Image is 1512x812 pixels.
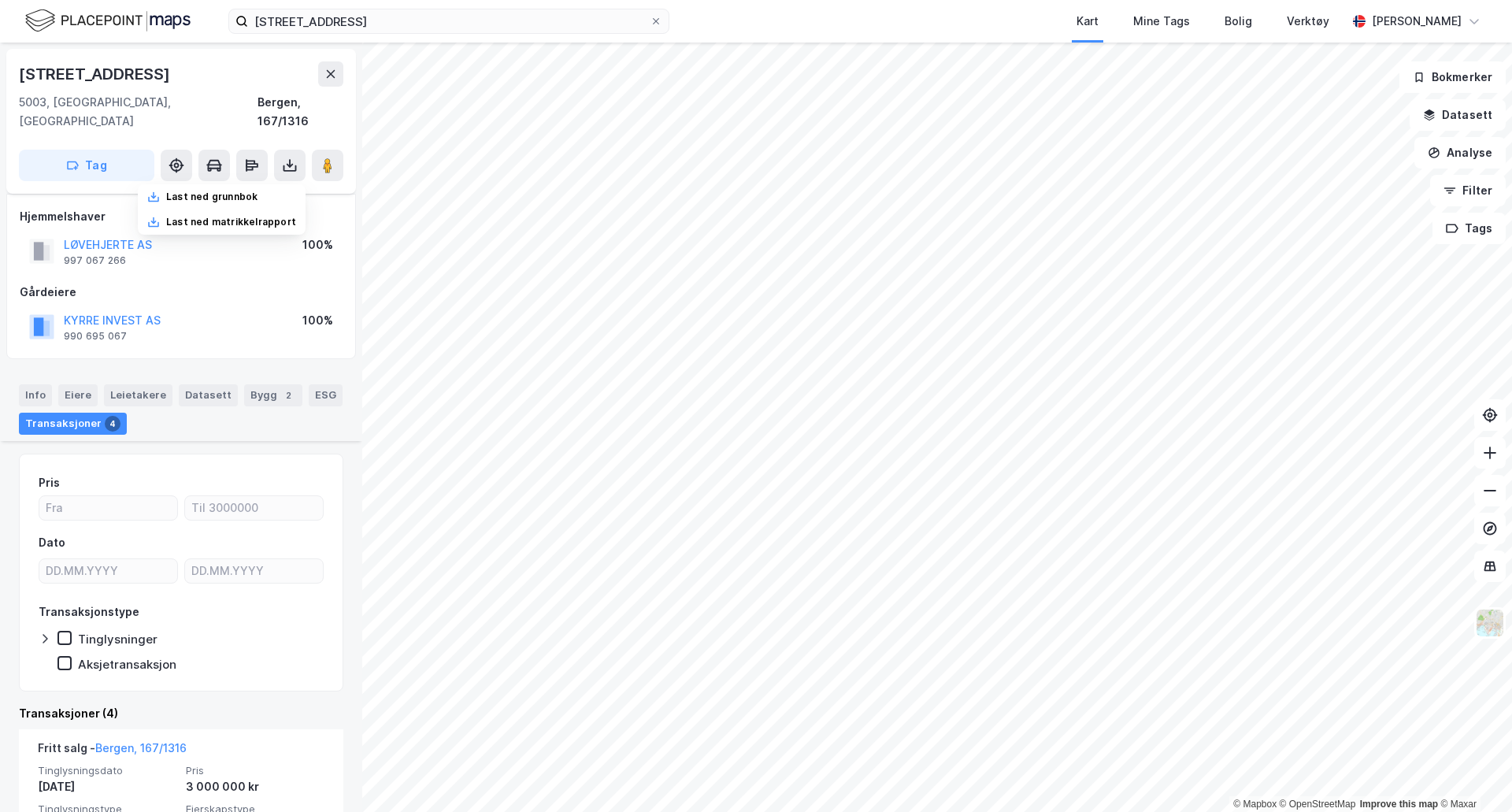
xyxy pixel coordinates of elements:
div: Mine Tags [1133,12,1190,31]
button: Filter [1430,175,1506,206]
div: 990 695 067 [64,330,127,343]
button: Analyse [1414,137,1506,169]
div: Datasett [179,384,238,406]
div: 4 [105,416,120,432]
div: Transaksjonstype [39,603,139,621]
div: 100% [302,311,333,330]
div: Verktøy [1287,12,1329,31]
div: Gårdeiere [20,283,343,302]
div: 997 067 266 [64,254,126,267]
input: Fra [39,496,177,520]
input: DD.MM.YYYY [185,559,323,583]
input: DD.MM.YYYY [39,559,177,583]
div: Transaksjoner (4) [19,704,343,723]
span: Pris [186,764,324,777]
div: 2 [280,387,296,403]
iframe: Chat Widget [1433,736,1512,812]
div: Kontrollprogram for chat [1433,736,1512,812]
div: Kart [1077,12,1099,31]
button: Bokmerker [1399,61,1506,93]
div: 3 000 000 kr [186,777,324,796]
div: Bolig [1225,12,1252,31]
span: Tinglysningsdato [38,764,176,777]
div: 100% [302,235,333,254]
a: Mapbox [1233,799,1277,810]
div: 5003, [GEOGRAPHIC_DATA], [GEOGRAPHIC_DATA] [19,93,258,131]
img: Z [1475,608,1505,638]
div: [DATE] [38,777,176,796]
button: Tags [1432,213,1506,244]
input: Til 3000000 [185,496,323,520]
img: logo.f888ab2527a4732fd821a326f86c7f29.svg [25,7,191,35]
div: Tinglysninger [78,632,157,647]
div: Last ned matrikkelrapport [166,216,296,228]
div: Bygg [244,384,302,406]
a: OpenStreetMap [1280,799,1356,810]
div: Aksjetransaksjon [78,657,176,672]
div: [PERSON_NAME] [1372,12,1462,31]
div: Fritt salg - [38,739,187,764]
div: [STREET_ADDRESS] [19,61,173,87]
a: Improve this map [1360,799,1438,810]
div: Transaksjoner [19,413,127,435]
button: Datasett [1410,99,1506,131]
div: Bergen, 167/1316 [258,93,343,131]
div: ESG [309,384,343,406]
div: Eiere [58,384,98,406]
button: Tag [19,150,154,181]
div: Dato [39,533,65,552]
input: Søk på adresse, matrikkel, gårdeiere, leietakere eller personer [248,9,650,33]
a: Bergen, 167/1316 [95,741,187,755]
div: Hjemmelshaver [20,207,343,226]
div: Info [19,384,52,406]
div: Pris [39,473,60,492]
div: Last ned grunnbok [166,191,258,203]
div: Leietakere [104,384,172,406]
